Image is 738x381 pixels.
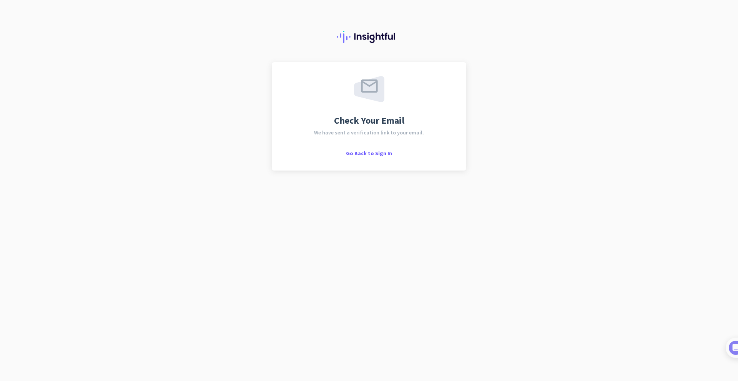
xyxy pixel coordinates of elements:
[346,150,392,157] span: Go Back to Sign In
[337,31,401,43] img: Insightful
[314,130,424,135] span: We have sent a verification link to your email.
[334,116,404,125] span: Check Your Email
[354,76,384,102] img: email-sent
